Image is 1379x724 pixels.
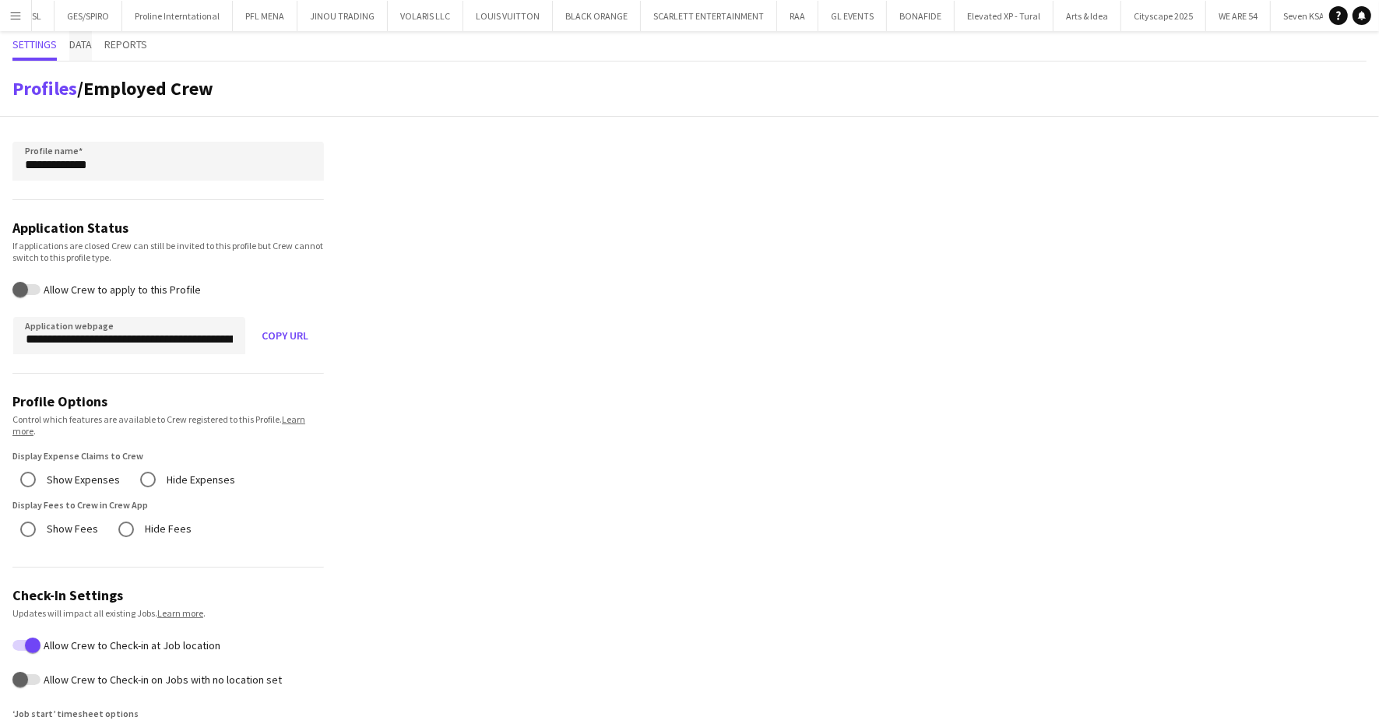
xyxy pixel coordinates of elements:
button: SCARLETT ENTERTAINMENT [641,1,777,31]
h1: / [12,77,213,100]
div: Control which features are available to Crew registered to this Profile. . [12,413,324,437]
a: Learn more [12,413,305,437]
button: Elevated XP - Tural [955,1,1054,31]
label: Show Fees [44,517,98,541]
button: BONAFIDE [887,1,955,31]
button: GES/SPIRO [55,1,122,31]
button: Copy URL [246,317,324,354]
button: Cityscape 2025 [1121,1,1206,31]
a: Profiles [12,76,77,100]
button: Arts & Idea [1054,1,1121,31]
button: JINOU TRADING [297,1,388,31]
div: Updates will impact all existing Jobs. . [12,607,324,619]
label: Hide Fees [142,517,192,541]
span: Data [69,39,92,50]
button: LOUIS VUITTON [463,1,553,31]
label: Display Expense Claims to Crew [12,449,324,463]
button: VOLARIS LLC [388,1,463,31]
button: Proline Interntational [122,1,233,31]
button: Seven KSA [1271,1,1338,31]
div: If applications are closed Crew can still be invited to this profile but Crew cannot switch to th... [12,240,324,263]
label: Allow Crew to Check-in at Job location [40,638,220,651]
label: Display Fees to Crew in Crew App [12,498,324,512]
label: Allow Crew to Check-in on Jobs with no location set [40,673,282,686]
h3: Application Status [12,219,324,237]
span: Employed Crew [83,76,213,100]
button: BLACK ORANGE [553,1,641,31]
label: Show Expenses [44,468,120,492]
span: Reports [104,39,147,50]
span: Settings [12,39,57,50]
label: Hide Expenses [164,468,235,492]
a: Learn more [157,607,203,619]
label: ‘Job start’ timesheet options [12,707,324,721]
h3: Profile Options [12,392,324,410]
button: RAA [777,1,818,31]
button: PFL MENA [233,1,297,31]
button: WE ARE 54 [1206,1,1271,31]
button: GL EVENTS [818,1,887,31]
h3: Check-In Settings [12,586,324,604]
label: Allow Crew to apply to this Profile [40,283,201,296]
button: YSL [16,1,55,31]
